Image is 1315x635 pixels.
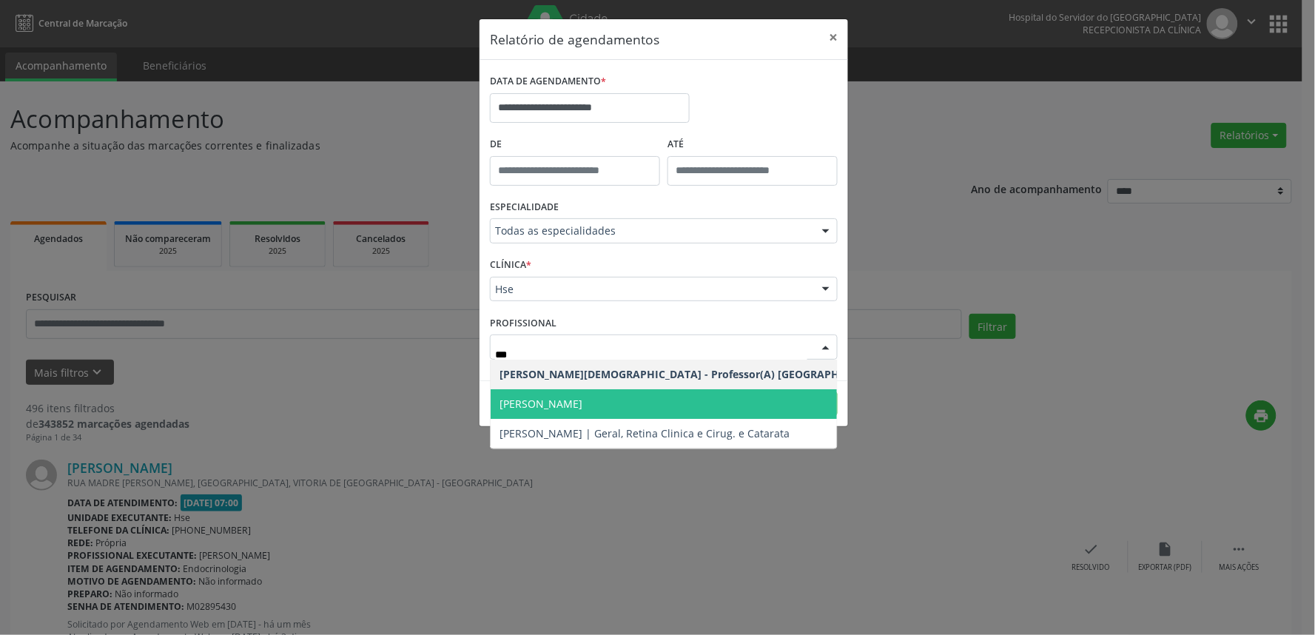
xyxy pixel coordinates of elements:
[500,367,886,381] span: [PERSON_NAME][DEMOGRAPHIC_DATA] - Professor(A) [GEOGRAPHIC_DATA]
[490,30,659,49] h5: Relatório de agendamentos
[495,282,807,297] span: Hse
[490,254,531,277] label: CLÍNICA
[490,312,556,335] label: PROFISSIONAL
[500,426,790,440] span: [PERSON_NAME] | Geral, Retina Clinica e Cirug. e Catarata
[495,224,807,238] span: Todas as especialidades
[490,70,606,93] label: DATA DE AGENDAMENTO
[500,397,582,411] span: [PERSON_NAME]
[667,133,838,156] label: ATÉ
[490,196,559,219] label: ESPECIALIDADE
[490,133,660,156] label: De
[818,19,848,56] button: Close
